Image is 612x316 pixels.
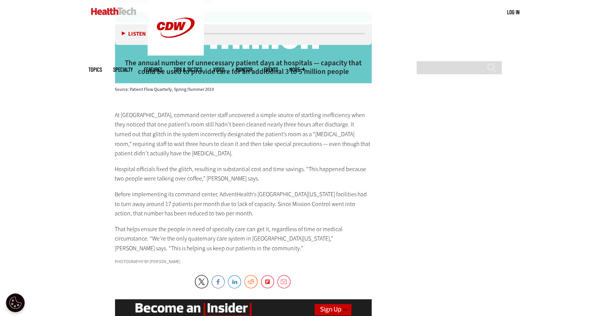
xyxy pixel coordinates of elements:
[115,224,372,253] p: That helps ensure the people in need of specialty care can get it, regardless of time or medical ...
[290,67,305,72] span: More
[115,110,372,158] p: At [GEOGRAPHIC_DATA], command center staff uncovered a simple source of startling inefficiency wh...
[214,67,225,72] a: Video
[144,67,163,72] a: Features
[115,164,372,184] p: Hospital officials fixed the glitch, resulting in substantial cost and time savings. “This happen...
[115,87,372,92] div: Source: Patient Flow Quarterly, Spring/Summer 2019
[89,67,102,72] span: Topics
[91,8,136,15] img: Home
[6,293,25,312] div: Cookie Settings
[236,67,253,72] a: MonITor
[6,293,25,312] button: Open Preferences
[264,67,278,72] a: Events
[114,67,133,72] span: Specialty
[148,50,204,57] a: CDW
[507,9,520,15] a: Log in
[115,259,372,264] div: Photography By [PERSON_NAME]
[115,190,372,218] p: Before implementing its command center, AdventHealth’s [GEOGRAPHIC_DATA][US_STATE] facilities had...
[507,8,520,16] div: User menu
[174,67,202,72] a: Tips & Tactics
